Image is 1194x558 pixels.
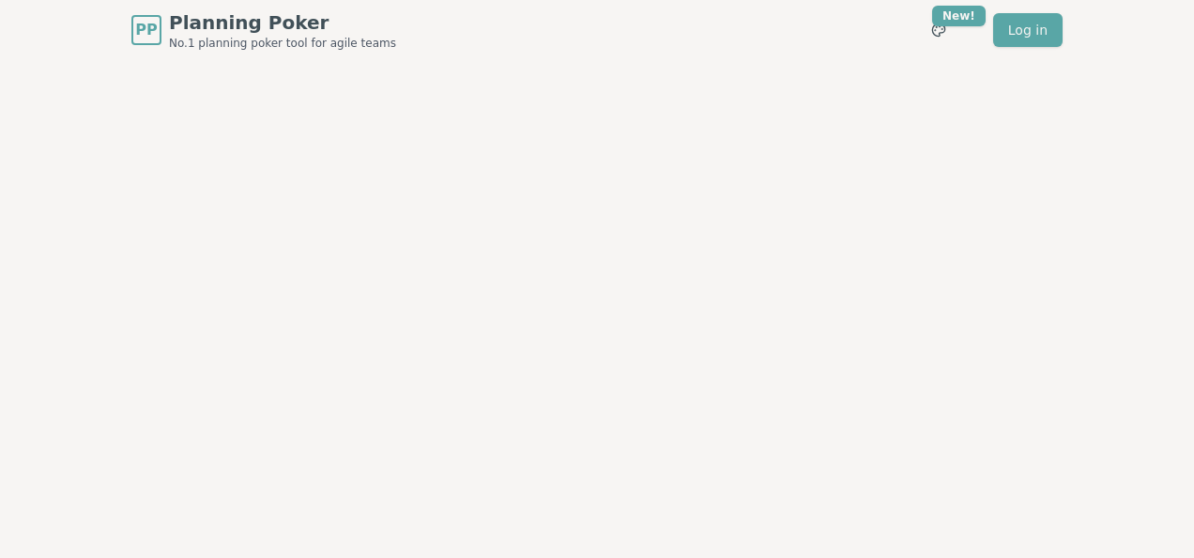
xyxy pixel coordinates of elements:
div: New! [932,6,986,26]
button: New! [922,13,956,47]
span: No.1 planning poker tool for agile teams [169,36,396,51]
span: Planning Poker [169,9,396,36]
a: PPPlanning PokerNo.1 planning poker tool for agile teams [131,9,396,51]
a: Log in [993,13,1063,47]
span: PP [135,19,157,41]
